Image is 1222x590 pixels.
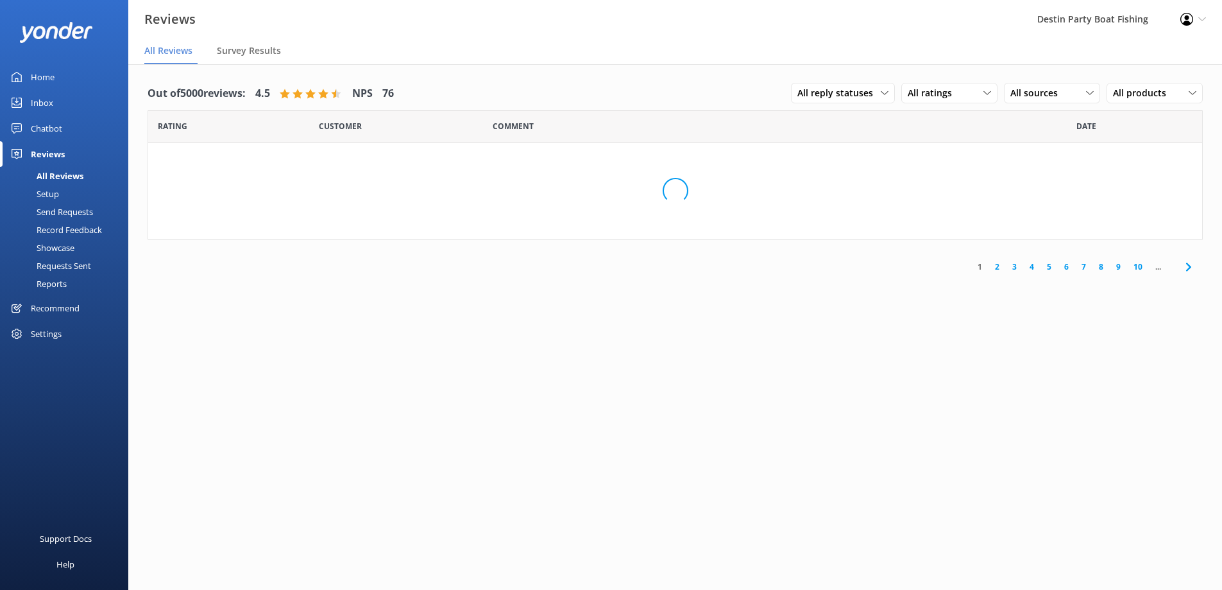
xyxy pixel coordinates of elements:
a: 10 [1127,261,1149,273]
div: Support Docs [40,526,92,551]
a: All Reviews [8,167,128,185]
a: 1 [971,261,989,273]
span: Date [1076,120,1096,132]
span: All Reviews [144,44,192,57]
span: Question [493,120,534,132]
a: 4 [1023,261,1040,273]
div: Reports [8,275,67,293]
span: ... [1149,261,1167,273]
div: Recommend [31,295,80,321]
div: Inbox [31,90,53,116]
h3: Reviews [144,9,196,30]
div: Requests Sent [8,257,91,275]
h4: 4.5 [255,85,270,102]
a: Send Requests [8,203,128,221]
div: All Reviews [8,167,83,185]
a: Setup [8,185,128,203]
a: 3 [1006,261,1023,273]
span: All reply statuses [797,86,881,100]
img: yonder-white-logo.png [19,22,93,43]
h4: Out of 5000 reviews: [148,85,246,102]
div: Help [56,551,74,577]
div: Chatbot [31,116,62,141]
span: Date [158,120,187,132]
div: Record Feedback [8,221,102,239]
h4: NPS [352,85,373,102]
span: Survey Results [217,44,281,57]
div: Settings [31,321,62,347]
div: Home [31,64,55,90]
div: Showcase [8,239,74,257]
div: Reviews [31,141,65,167]
a: 6 [1058,261,1075,273]
a: Showcase [8,239,128,257]
span: Date [319,120,362,132]
span: All sources [1010,86,1065,100]
a: 2 [989,261,1006,273]
a: 7 [1075,261,1092,273]
a: 5 [1040,261,1058,273]
div: Send Requests [8,203,93,221]
a: Reports [8,275,128,293]
a: 9 [1110,261,1127,273]
h4: 76 [382,85,394,102]
a: Requests Sent [8,257,128,275]
span: All products [1113,86,1174,100]
a: Record Feedback [8,221,128,239]
a: 8 [1092,261,1110,273]
span: All ratings [908,86,960,100]
div: Setup [8,185,59,203]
